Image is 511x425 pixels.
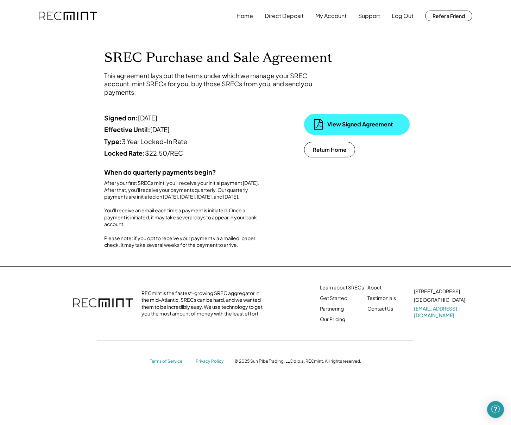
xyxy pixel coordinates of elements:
[367,305,393,312] a: Contact Us
[104,137,263,145] div: 3 Year Locked-In Rate
[104,50,407,66] h1: SREC Purchase and Sale Agreement
[265,9,304,23] button: Direct Deposit
[104,125,150,133] strong: Effective Until:
[414,288,460,295] div: [STREET_ADDRESS]
[104,149,145,157] strong: Locked Rate:
[425,11,472,21] button: Refer a Friend
[141,290,266,317] div: RECmint is the fastest-growing SREC aggregator in the mid-Atlantic. SRECs can be hard, and we wan...
[104,168,216,176] strong: When do quarterly payments begin?
[73,291,133,316] img: recmint-logotype%403x.png
[196,358,227,364] a: Privacy Policy
[320,295,347,302] a: Get Started
[487,401,504,418] div: Open Intercom Messenger
[104,71,315,96] div: This agreement lays out the terms under which we manage your SREC account, mint SRECs for you, bu...
[236,9,253,23] button: Home
[392,9,414,23] button: Log Out
[327,120,398,128] div: View Signed Agreement
[104,125,263,133] div: [DATE]
[315,9,347,23] button: My Account
[104,180,263,249] div: After your first SRECs mint, you'll receive your initial payment [DATE]. After that, you'll recei...
[39,12,97,20] img: recmint-logotype%403x.png
[234,358,361,364] div: © 2025 Sun Tribe Trading, LLC d.b.a. RECmint. All rights reserved.
[104,149,263,157] div: $22.50/REC
[358,9,380,23] button: Support
[414,296,465,304] div: [GEOGRAPHIC_DATA]
[104,137,122,145] strong: Type:
[104,114,138,122] strong: Signed on:
[320,316,345,323] a: Our Pricing
[414,305,467,319] a: [EMAIL_ADDRESS][DOMAIN_NAME]
[304,142,355,157] button: Return Home
[320,305,344,312] a: Partnering
[367,284,381,291] a: About
[104,114,263,122] div: [DATE]
[367,295,396,302] a: Testimonials
[150,358,189,364] a: Terms of Service
[320,284,364,291] a: Learn about SRECs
